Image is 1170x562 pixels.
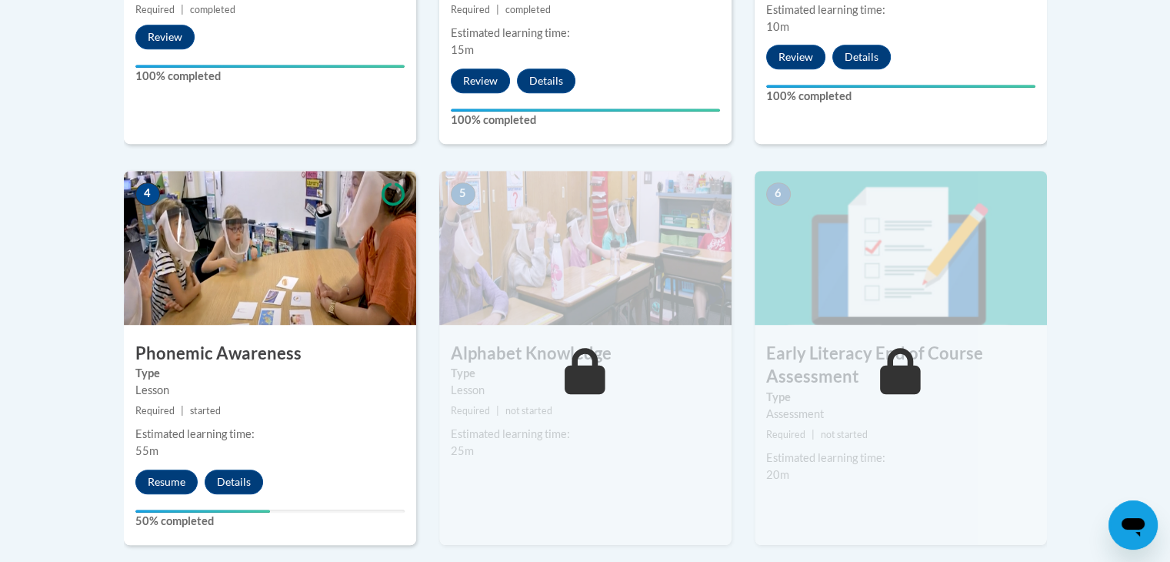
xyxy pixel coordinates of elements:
[135,382,405,399] div: Lesson
[135,25,195,49] button: Review
[766,85,1035,88] div: Your progress
[451,112,720,129] label: 100% completed
[181,4,184,15] span: |
[812,429,815,440] span: |
[135,68,405,85] label: 100% completed
[439,171,732,325] img: Course Image
[135,182,160,206] span: 4
[451,4,490,15] span: Required
[451,426,720,443] div: Estimated learning time:
[755,171,1047,325] img: Course Image
[135,510,270,513] div: Your progress
[451,182,475,206] span: 5
[190,405,221,416] span: started
[766,406,1035,423] div: Assessment
[135,513,405,530] label: 50% completed
[755,342,1047,390] h3: Early Literacy End of Course Assessment
[124,171,416,325] img: Course Image
[505,405,552,416] span: not started
[451,25,720,42] div: Estimated learning time:
[451,405,490,416] span: Required
[766,429,805,440] span: Required
[135,65,405,68] div: Your progress
[451,444,474,457] span: 25m
[766,45,825,69] button: Review
[190,4,235,15] span: completed
[1108,500,1158,550] iframe: Button to launch messaging window
[832,45,891,69] button: Details
[505,4,551,15] span: completed
[124,342,416,366] h3: Phonemic Awareness
[135,405,175,416] span: Required
[135,365,405,382] label: Type
[135,470,198,494] button: Resume
[451,382,720,399] div: Lesson
[451,365,720,382] label: Type
[135,4,175,15] span: Required
[517,69,575,93] button: Details
[496,405,499,416] span: |
[766,450,1035,467] div: Estimated learning time:
[766,182,791,206] span: 6
[135,444,158,457] span: 55m
[135,426,405,443] div: Estimated learning time:
[451,69,510,93] button: Review
[821,429,868,440] span: not started
[451,43,474,56] span: 15m
[766,20,789,33] span: 10m
[181,405,184,416] span: |
[439,342,732,366] h3: Alphabet Knowledge
[766,88,1035,105] label: 100% completed
[766,389,1035,406] label: Type
[496,4,499,15] span: |
[451,109,720,112] div: Your progress
[766,2,1035,18] div: Estimated learning time:
[205,470,263,494] button: Details
[766,468,789,481] span: 20m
